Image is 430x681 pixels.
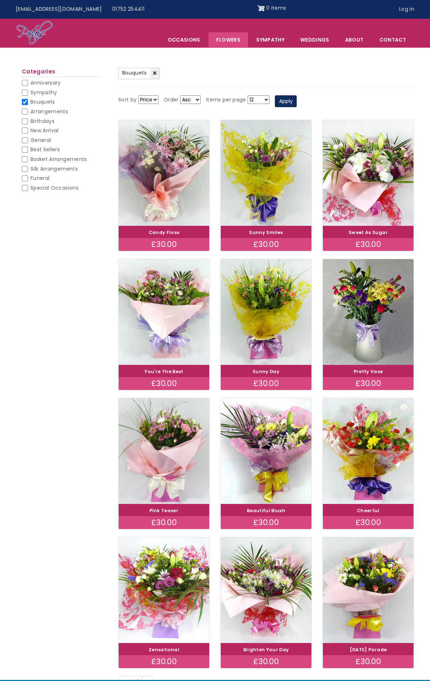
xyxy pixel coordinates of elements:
[164,96,179,104] label: Order
[350,647,387,653] a: [DATE] Parade
[266,4,286,11] span: 0 items
[119,516,209,529] div: £30.00
[30,118,54,125] span: Birthdays
[122,69,147,76] span: Bouquets
[221,398,311,504] img: Beautiful Blush
[349,229,388,235] a: Sweet As Sugar
[119,398,209,504] img: Pink Teaser
[221,516,311,529] div: £30.00
[221,120,311,226] img: Sunny Smiles
[149,508,178,514] a: Pink Teaser
[394,3,419,16] a: Log in
[221,655,311,668] div: £30.00
[323,516,414,529] div: £30.00
[119,655,209,668] div: £30.00
[221,537,311,643] img: Brighten Your Day
[11,3,107,16] a: [EMAIL_ADDRESS][DOMAIN_NAME]
[221,259,311,365] img: Sunny Day
[119,377,209,390] div: £30.00
[354,368,383,375] a: Pretty Vase
[323,537,414,643] img: Carnival Parade
[30,184,78,191] span: Special Occasions
[30,89,57,96] span: Sympathy
[149,229,180,235] a: Candy Floss
[247,508,285,514] a: Beautiful Blush
[221,238,311,251] div: £30.00
[119,259,209,365] img: You're The Best
[372,32,414,47] a: Contact
[30,127,59,134] span: New Arrival
[221,377,311,390] div: £30.00
[275,95,297,108] button: Apply
[119,120,209,226] img: Candy Floss
[30,137,51,144] span: General
[357,508,379,514] a: Cheerful
[258,3,286,14] a: Shopping cart 0 items
[293,32,337,47] span: Weddings
[30,79,61,86] span: Anniversary
[22,68,102,77] h2: Categories
[253,368,279,375] a: Sunny Day
[323,238,414,251] div: £30.00
[323,398,414,504] img: Cheerful
[30,156,87,163] span: Basket Arrangements
[323,655,414,668] div: £30.00
[209,32,248,47] a: Flowers
[107,3,149,16] a: 01752 254411
[118,68,160,79] a: Bouquets
[30,165,78,172] span: Silk Arrangements
[30,108,68,115] span: Arrangements
[323,259,414,365] img: Pretty Vase
[323,377,414,390] div: £30.00
[249,229,283,235] a: Sunny Smiles
[118,96,137,104] label: Sort by
[16,20,53,46] img: Home
[144,368,183,375] a: You're The Best
[338,32,371,47] a: About
[160,32,208,47] span: Occasions
[119,537,209,643] img: Zensational
[30,98,55,105] span: Bouquets
[249,32,292,47] a: Sympathy
[258,3,265,14] img: Shopping cart
[30,175,49,182] span: Funeral
[323,120,414,226] img: Sweet As Sugar
[119,238,209,251] div: £30.00
[30,146,60,153] span: Best Sellers
[243,647,289,653] a: Brighten Your Day
[149,647,179,653] a: Zensational
[206,96,246,104] label: Items per page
